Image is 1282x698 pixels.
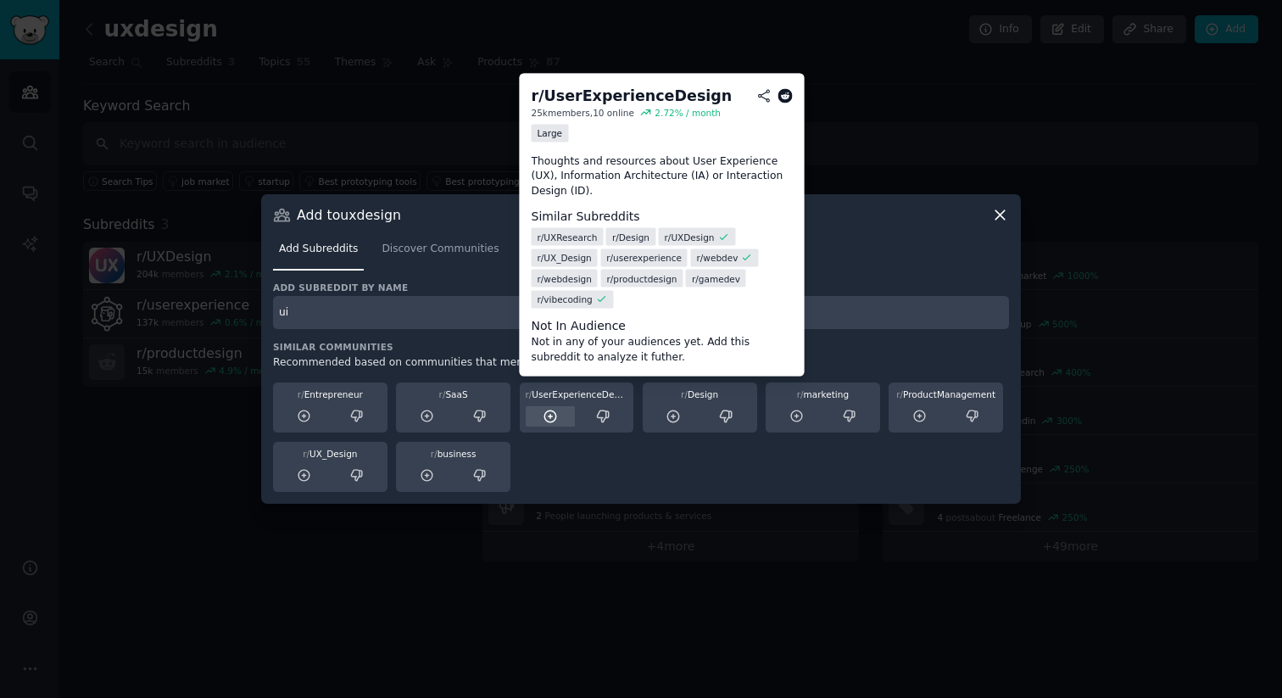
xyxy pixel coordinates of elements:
[655,106,721,118] div: 2.72 % / month
[273,282,1009,293] h3: Add subreddit by name
[526,389,532,399] span: r/
[279,448,382,460] div: UX_Design
[402,388,504,400] div: SaaS
[532,86,733,107] div: r/ UserExperienceDesign
[665,231,715,243] span: r/ UXDesign
[649,388,751,400] div: Design
[606,252,682,264] span: r/ userexperience
[696,252,738,264] span: r/ webdev
[431,449,438,459] span: r/
[612,231,649,243] span: r/ Design
[376,236,504,271] a: Discover Communities
[538,252,592,264] span: r/ UX_Design
[273,296,1009,329] input: Enter subreddit name and press enter
[538,272,592,284] span: r/ webdesign
[532,317,793,335] dt: Not In Audience
[402,448,504,460] div: business
[297,206,401,224] h3: Add to uxdesign
[532,207,793,225] dt: Similar Subreddits
[532,154,793,198] p: Thoughts and resources about User Experience (UX), Information Architecture (IA) or Interaction D...
[279,242,358,257] span: Add Subreddits
[273,341,1009,353] h3: Similar Communities
[532,335,793,365] dd: Not in any of your audiences yet. Add this subreddit to analyze it futher.
[273,236,364,271] a: Add Subreddits
[273,355,1009,371] div: Recommended based on communities that members of your audience also participate in.
[439,389,446,399] span: r/
[692,272,740,284] span: r/ gamedev
[772,388,874,400] div: marketing
[896,389,903,399] span: r/
[538,293,593,305] span: r/ vibecoding
[526,388,628,400] div: UserExperienceDesign
[298,389,304,399] span: r/
[606,272,677,284] span: r/ productdesign
[303,449,309,459] span: r/
[797,389,804,399] span: r/
[538,231,598,243] span: r/ UXResearch
[532,106,634,118] div: 25k members, 10 online
[382,242,499,257] span: Discover Communities
[532,124,569,142] div: Large
[279,388,382,400] div: Entrepreneur
[681,389,688,399] span: r/
[895,388,997,400] div: ProductManagement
